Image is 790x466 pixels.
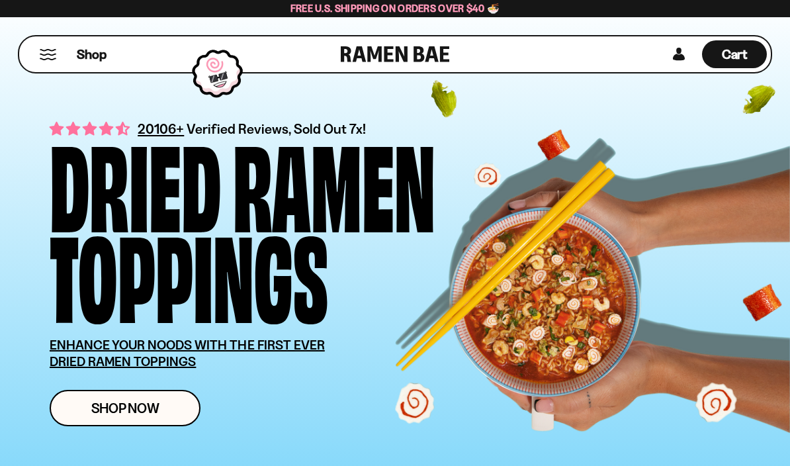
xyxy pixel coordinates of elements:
div: Dried [50,136,221,226]
a: Cart [702,36,767,72]
a: Shop Now [50,390,200,426]
span: Cart [722,46,748,62]
span: Shop [77,46,107,64]
span: Free U.S. Shipping on Orders over $40 🍜 [290,2,500,15]
span: Shop Now [91,401,159,415]
div: Toppings [50,226,328,317]
u: ENHANCE YOUR NOODS WITH THE FIRST EVER DRIED RAMEN TOPPINGS [50,337,325,369]
button: Mobile Menu Trigger [39,49,57,60]
div: Ramen [233,136,435,226]
a: Shop [77,40,107,68]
